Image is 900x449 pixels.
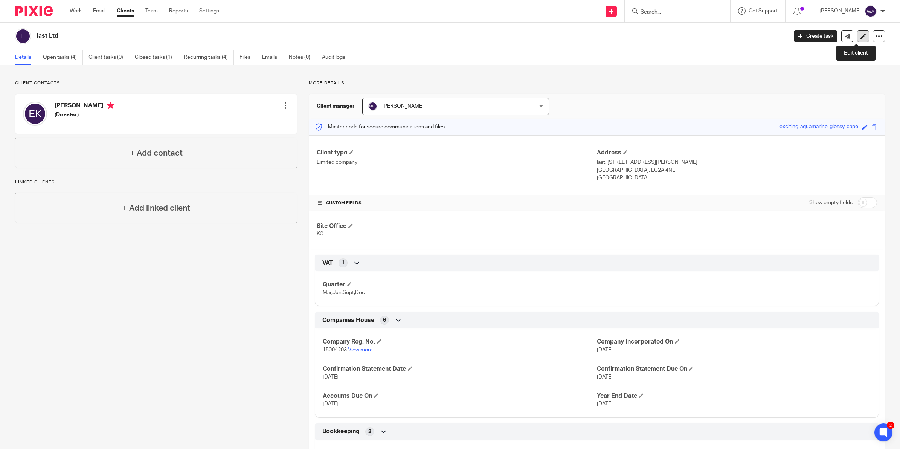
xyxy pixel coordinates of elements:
a: Settings [199,7,219,15]
h4: Address [597,149,877,157]
p: Limited company [317,159,597,166]
h4: Company Reg. No. [323,338,597,346]
span: Companies House [322,316,374,324]
span: [DATE] [597,374,613,380]
a: Email [93,7,105,15]
p: More details [309,80,885,86]
h4: Accounts Due On [323,392,597,400]
div: 2 [887,422,894,429]
p: [GEOGRAPHIC_DATA] [597,174,877,182]
img: Pixie [15,6,53,16]
span: [DATE] [597,347,613,353]
p: [PERSON_NAME] [819,7,861,15]
span: 6 [383,316,386,324]
a: Team [145,7,158,15]
a: Notes (0) [289,50,316,65]
img: svg%3E [368,102,377,111]
span: Bookkeeping [322,428,360,435]
h4: Company Incorporated On [597,338,871,346]
input: Search [640,9,708,16]
h4: + Add contact [130,147,183,159]
h4: Confirmation Statement Due On [597,365,871,373]
a: Client tasks (0) [88,50,129,65]
p: Iast, [STREET_ADDRESS][PERSON_NAME] [597,159,877,166]
img: svg%3E [15,28,31,44]
a: Recurring tasks (4) [184,50,234,65]
span: Mar,Jun,Sept,Dec [323,290,365,295]
h4: Quarter [323,281,597,289]
span: Get Support [749,8,778,14]
span: [DATE] [323,401,339,406]
a: Clients [117,7,134,15]
a: Details [15,50,37,65]
a: View more [348,347,373,353]
p: Master code for secure communications and files [315,123,445,131]
span: [PERSON_NAME] [382,104,424,109]
a: Closed tasks (1) [135,50,178,65]
a: Create task [794,30,837,42]
p: Linked clients [15,179,297,185]
h4: [PERSON_NAME] [55,102,114,111]
span: KC [317,231,323,237]
a: Open tasks (4) [43,50,83,65]
label: Show empty fields [809,199,853,206]
img: svg%3E [865,5,877,17]
a: Emails [262,50,283,65]
h4: CUSTOM FIELDS [317,200,597,206]
div: exciting-aquamarine-glossy-cape [779,123,858,131]
h4: Client type [317,149,597,157]
h4: Confirmation Statement Date [323,365,597,373]
span: VAT [322,259,333,267]
p: Client contacts [15,80,297,86]
a: Files [239,50,256,65]
h4: + Add linked client [122,202,190,214]
a: Reports [169,7,188,15]
span: [DATE] [597,401,613,406]
h5: (Director) [55,111,114,119]
span: 2 [368,428,371,435]
span: 15004203 [323,347,347,353]
a: Audit logs [322,50,351,65]
img: svg%3E [23,102,47,126]
a: Work [70,7,82,15]
h4: Year End Date [597,392,871,400]
h2: Iast Ltd [37,32,633,40]
h3: Client manager [317,102,355,110]
p: [GEOGRAPHIC_DATA], EC2A 4NE [597,166,877,174]
span: [DATE] [323,374,339,380]
i: Primary [107,102,114,109]
span: 1 [342,259,345,267]
h4: Site Office [317,222,597,230]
